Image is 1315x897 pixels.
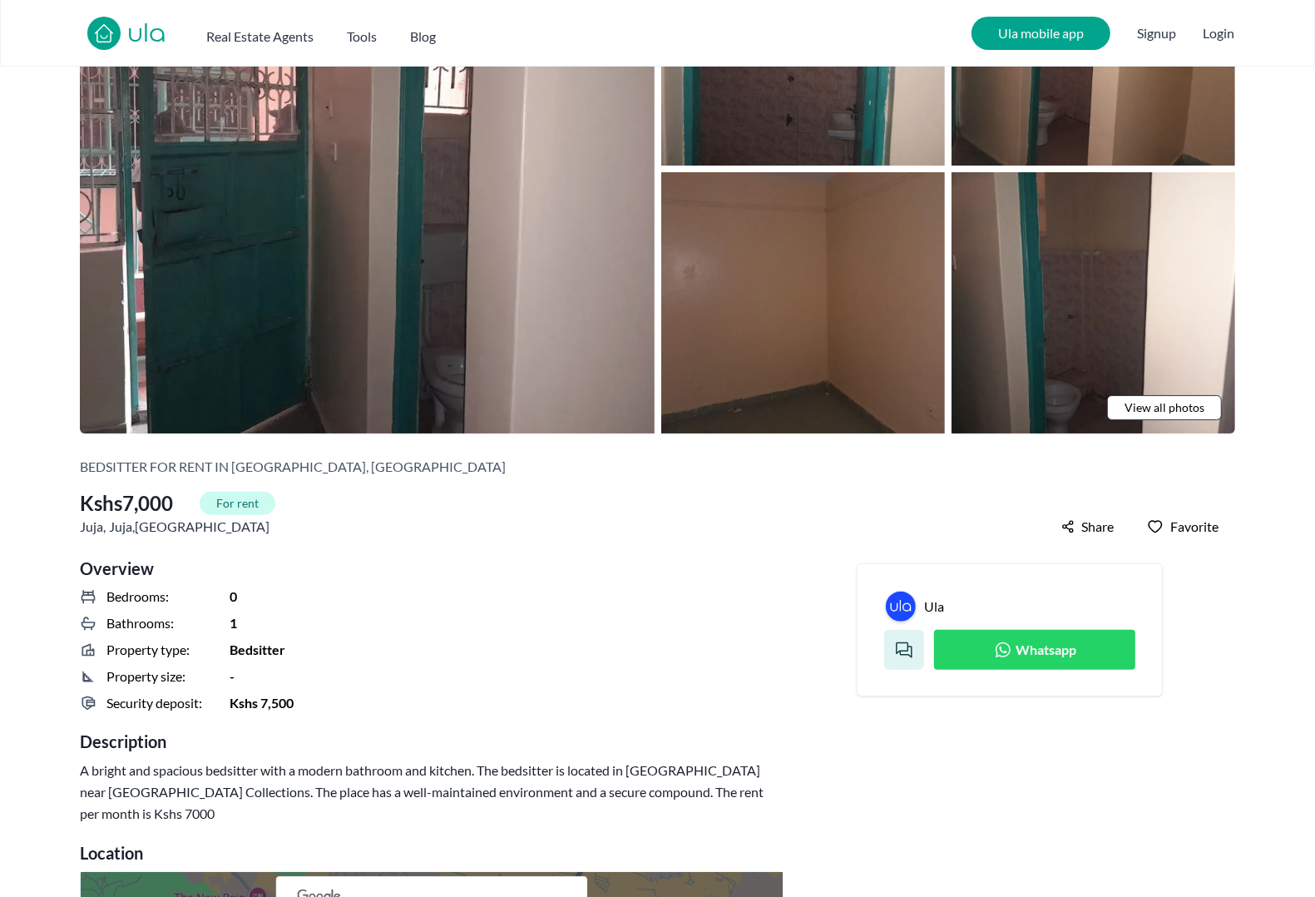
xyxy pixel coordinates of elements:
[1107,395,1222,420] a: View all photos
[886,592,916,622] img: Ula
[200,492,275,515] span: For rent
[230,667,235,686] span: -
[661,172,945,433] img: Bedsitter for rent in Juja - Kshs 7,000/mo - near Ruth Collections, Juja, Kenya, Kiambu County - ...
[106,667,185,686] span: Property size:
[206,27,314,47] h2: Real Estate Agents
[952,172,1235,433] img: Bedsitter for rent in Juja - Kshs 7,000/mo - near Ruth Collections, Juja, Kenya, Kiambu County - ...
[1203,23,1234,43] button: Login
[230,587,237,607] span: 0
[347,27,377,47] h2: Tools
[230,640,285,660] span: Bedsitter
[885,591,917,622] a: Ula
[924,597,944,617] a: Ula
[80,457,506,477] h2: Bedsitter for rent in [GEOGRAPHIC_DATA], [GEOGRAPHIC_DATA]
[127,20,166,50] a: ula
[971,17,1110,50] a: Ula mobile app
[230,613,237,633] span: 1
[80,841,784,865] h2: Location
[106,693,202,713] span: Security deposit:
[934,630,1135,670] a: Whatsapp
[410,27,436,47] h2: Blog
[1081,517,1114,537] span: Share
[347,20,377,47] button: Tools
[80,760,764,825] h3: A bright and spacious bedsitter with a modern bathroom and kitchen. The bedsitter is located in [...
[1125,399,1204,416] span: View all photos
[106,640,190,660] span: Property type:
[206,20,469,47] nav: Main
[410,20,436,47] a: Blog
[106,613,174,633] span: Bathrooms:
[106,587,169,607] span: Bedrooms:
[80,557,784,580] h2: Overview
[80,517,269,537] span: Juja , , [GEOGRAPHIC_DATA]
[1016,640,1077,660] span: Whatsapp
[80,490,173,517] span: Kshs 7,000
[109,517,132,537] a: Juja
[1137,17,1176,50] span: Signup
[80,730,784,753] h2: Description
[206,20,314,47] button: Real Estate Agents
[1170,517,1219,537] span: Favorite
[230,693,294,713] span: Kshs 7,500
